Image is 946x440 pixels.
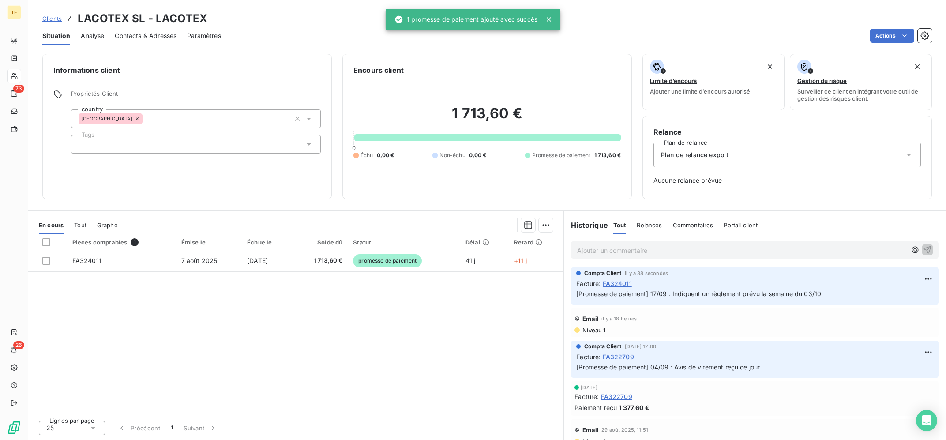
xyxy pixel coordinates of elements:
[673,222,713,229] span: Commentaires
[46,424,54,432] span: 25
[564,220,608,230] h6: Historique
[465,239,503,246] div: Délai
[97,222,118,229] span: Graphe
[601,392,632,401] span: FA322709
[7,421,21,435] img: Logo LeanPay
[661,150,728,159] span: Plan de relance export
[650,77,697,84] span: Limite d’encours
[360,151,373,159] span: Échu
[131,238,139,246] span: 1
[532,151,591,159] span: Promesse de paiement
[81,31,104,40] span: Analyse
[465,257,476,264] span: 41 j
[916,410,937,431] div: Open Intercom Messenger
[72,257,101,264] span: FA324011
[377,151,394,159] span: 0,00 €
[74,222,86,229] span: Tout
[394,11,537,27] div: 1 promesse de paiement ajouté avec succès
[576,279,601,288] span: Facture :
[584,269,621,277] span: Compta Client
[297,239,343,246] div: Solde dû
[178,419,223,437] button: Suivant
[78,11,207,26] h3: LACOTEX SL - LACOTEX
[42,15,62,22] span: Clients
[181,239,236,246] div: Émise le
[352,144,356,151] span: 0
[39,222,64,229] span: En cours
[439,151,465,159] span: Non-échu
[576,363,760,371] span: [Promesse de paiement] 04/09 : Avis de virement reçu ce jour
[594,151,621,159] span: 1 713,60 €
[353,254,422,267] span: promesse de paiement
[653,127,921,137] h6: Relance
[582,315,599,322] span: Email
[13,341,24,349] span: 26
[797,88,924,102] span: Surveiller ce client en intégrant votre outil de gestion des risques client.
[71,90,321,102] span: Propriétés Client
[637,222,662,229] span: Relances
[13,85,24,93] span: 73
[247,239,286,246] div: Échue le
[171,424,173,432] span: 1
[115,31,176,40] span: Contacts & Adresses
[574,392,599,401] span: Facture :
[165,419,178,437] button: 1
[353,65,404,75] h6: Encours client
[81,116,133,121] span: [GEOGRAPHIC_DATA]
[143,115,150,123] input: Ajouter une valeur
[582,327,605,334] span: Niveau 1
[514,257,527,264] span: +11 j
[870,29,914,43] button: Actions
[601,427,648,432] span: 29 août 2025, 11:51
[582,426,599,433] span: Email
[650,88,750,95] span: Ajouter une limite d’encours autorisé
[297,256,343,265] span: 1 713,60 €
[797,77,847,84] span: Gestion du risque
[574,403,617,412] span: Paiement reçu
[181,257,218,264] span: 7 août 2025
[353,239,455,246] div: Statut
[619,403,649,412] span: 1 377,60 €
[7,5,21,19] div: TE
[790,54,932,110] button: Gestion du risqueSurveiller ce client en intégrant votre outil de gestion des risques client.
[603,279,632,288] span: FA324011
[514,239,558,246] div: Retard
[469,151,487,159] span: 0,00 €
[79,140,86,148] input: Ajouter une valeur
[584,342,621,350] span: Compta Client
[653,176,921,185] span: Aucune relance prévue
[576,352,601,361] span: Facture :
[112,419,165,437] button: Précédent
[576,290,821,297] span: [Promesse de paiement] 17/09 : Indiquent un règlement prévu la semaine du 03/10
[724,222,758,229] span: Portail client
[625,271,668,276] span: il y a 38 secondes
[581,385,597,390] span: [DATE]
[72,238,171,246] div: Pièces comptables
[603,352,634,361] span: FA322709
[53,65,321,75] h6: Informations client
[601,316,637,321] span: il y a 18 heures
[42,14,62,23] a: Clients
[247,257,268,264] span: [DATE]
[187,31,221,40] span: Paramètres
[642,54,785,110] button: Limite d’encoursAjouter une limite d’encours autorisé
[42,31,70,40] span: Situation
[625,344,656,349] span: [DATE] 12:00
[353,105,621,131] h2: 1 713,60 €
[613,222,627,229] span: Tout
